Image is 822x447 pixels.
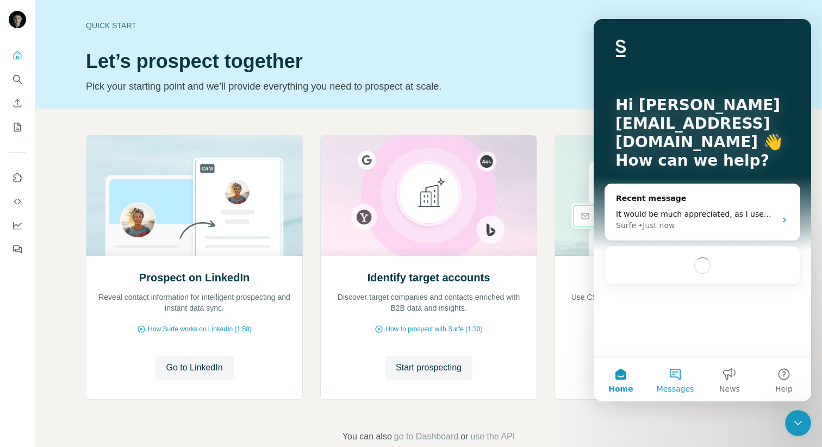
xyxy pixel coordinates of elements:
span: How Surfe works on LinkedIn (1:58) [148,324,252,334]
h1: Let’s prospect together [86,51,610,72]
img: Prospect on LinkedIn [86,135,303,256]
button: Dashboard [9,216,26,235]
span: How to prospect with Surfe (1:30) [385,324,482,334]
h2: Prospect on LinkedIn [139,270,250,285]
span: Home [15,366,39,374]
button: Enrich CSV [9,93,26,113]
button: Help [163,339,217,382]
button: go to Dashboard [394,430,458,443]
button: Start prospecting [385,356,472,380]
button: My lists [9,117,26,137]
p: Reveal contact information for intelligent prospecting and instant data sync. [97,292,291,313]
p: Use CSV enrichment to confirm you are using the best data available. [566,292,760,313]
iframe: Intercom live chat [785,410,811,436]
button: use the API [470,430,515,443]
span: Start prospecting [396,361,462,374]
span: Help [182,366,199,374]
div: Surfe [22,201,42,212]
div: Quick start [86,20,610,31]
button: Go to LinkedIn [155,356,233,380]
span: You can also [342,430,392,443]
button: News [109,339,163,382]
button: Use Surfe on LinkedIn [9,168,26,187]
button: Use Surfe API [9,192,26,211]
h2: Identify target accounts [368,270,490,285]
span: Messages [63,366,101,374]
span: News [126,366,146,374]
iframe: Intercom live chat [594,19,811,401]
button: Feedback [9,240,26,259]
img: Identify target accounts [320,135,537,256]
button: Messages [54,339,109,382]
span: or [460,430,468,443]
p: Discover target companies and contacts enriched with B2B data and insights. [332,292,526,313]
p: Pick your starting point and we’ll provide everything you need to prospect at scale. [86,79,610,94]
span: Go to LinkedIn [166,361,222,374]
button: Quick start [9,46,26,65]
img: Avatar [9,11,26,28]
div: • Just now [45,201,81,212]
button: Search [9,70,26,89]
